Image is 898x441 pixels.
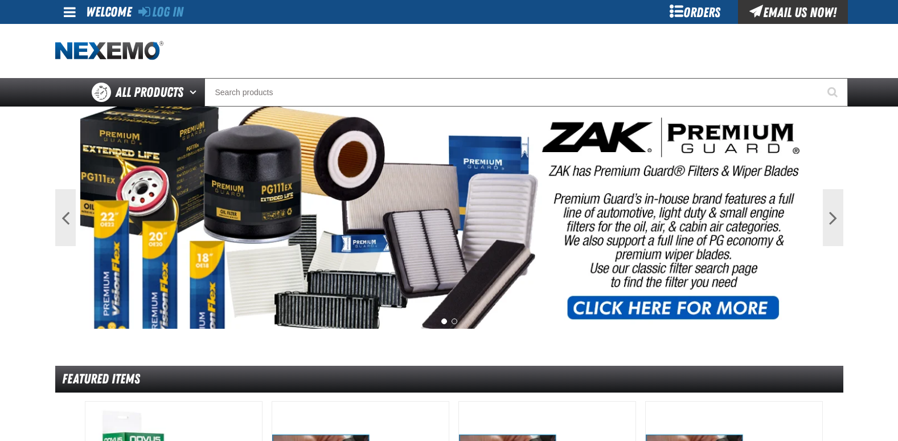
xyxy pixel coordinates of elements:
button: Previous [55,189,76,246]
button: 1 of 2 [441,318,447,324]
input: Search [204,78,848,107]
img: PG Filters & Wipers [80,107,818,329]
div: Featured Items [55,366,843,393]
button: 2 of 2 [452,318,457,324]
a: Log In [138,4,183,20]
button: Next [823,189,843,246]
button: Start Searching [819,78,848,107]
img: Nexemo logo [55,41,163,61]
span: All Products [116,82,183,103]
button: Open All Products pages [186,78,204,107]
